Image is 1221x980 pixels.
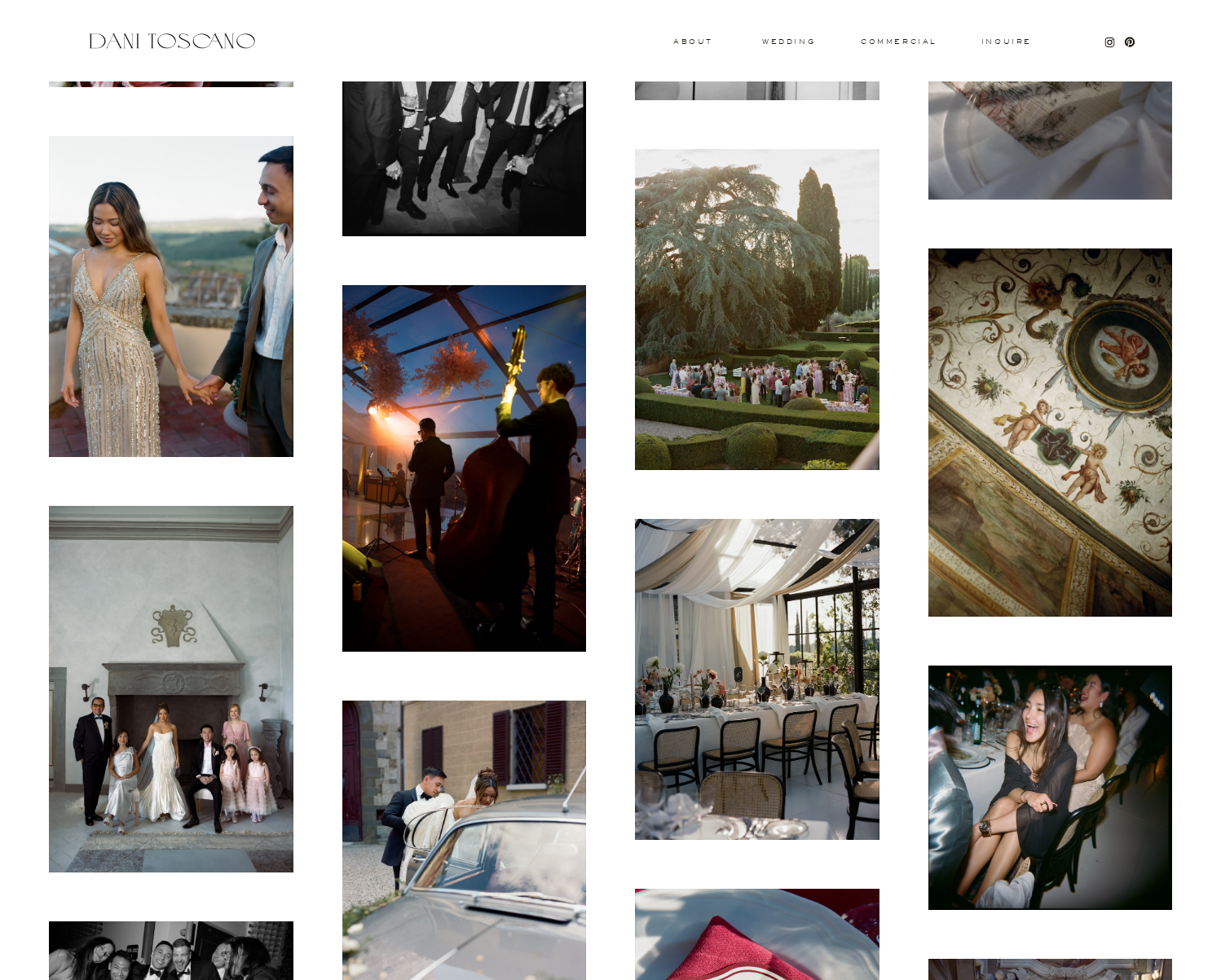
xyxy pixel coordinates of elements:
a: wedding [762,38,815,44]
a: About [673,38,709,44]
a: commercial [861,38,936,45]
a: Inquire [981,38,1033,46]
